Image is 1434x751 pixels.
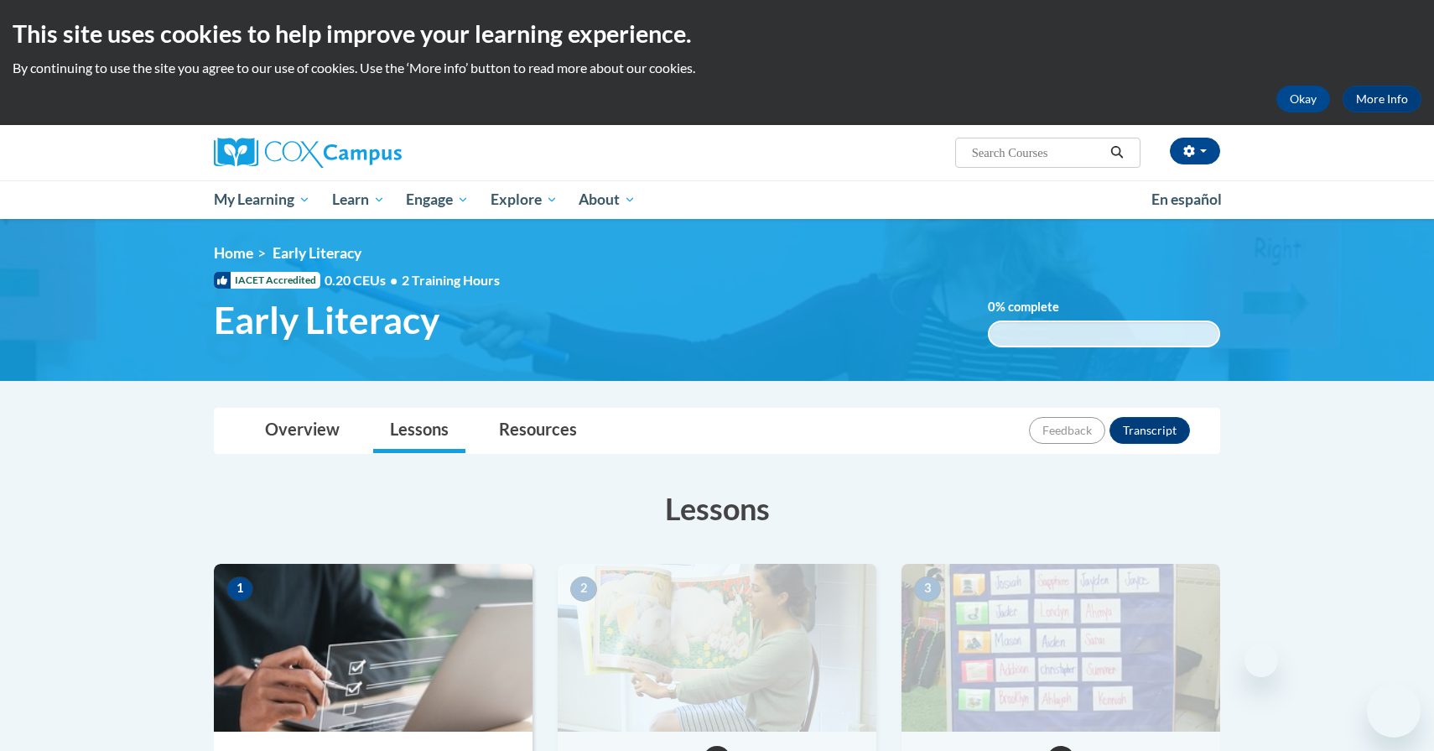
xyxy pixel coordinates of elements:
img: Course Image [558,564,876,732]
a: Home [214,244,253,262]
h2: This site uses cookies to help improve your learning experience. [13,17,1421,50]
img: Cox Campus [214,138,402,168]
iframe: Button to launch messaging window [1367,684,1421,738]
div: Main menu [189,180,1245,219]
span: • [390,272,397,288]
a: Resources [482,409,594,453]
a: Cox Campus [214,138,533,168]
span: Early Literacy [214,298,439,342]
span: Learn [332,190,385,210]
input: Search Courses [970,143,1104,163]
a: About [569,180,647,219]
iframe: Close message [1244,644,1278,677]
span: About [579,190,636,210]
a: Lessons [373,409,465,453]
span: 0.20 CEUs [325,271,402,289]
button: Transcript [1109,417,1190,444]
a: Explore [480,180,569,219]
button: Okay [1276,86,1330,112]
a: Learn [321,180,396,219]
h3: Lessons [214,488,1220,529]
p: By continuing to use the site you agree to our use of cookies. Use the ‘More info’ button to read... [13,59,1421,77]
span: Early Literacy [273,244,361,262]
button: Search [1104,143,1130,163]
span: 2 [570,576,597,602]
span: 3 [914,576,941,602]
img: Course Image [901,564,1220,732]
span: Explore [491,190,558,210]
button: Account Settings [1170,138,1220,164]
a: Overview [248,409,356,453]
span: 0 [988,300,995,314]
span: Engage [406,190,469,210]
label: % complete [988,298,1084,316]
span: 1 [226,576,253,602]
img: Course Image [214,564,533,732]
a: My Learning [203,180,321,219]
a: Engage [395,180,480,219]
a: En español [1140,182,1233,217]
button: Feedback [1029,417,1105,444]
span: IACET Accredited [214,272,320,289]
span: 2 Training Hours [402,272,500,288]
span: En español [1151,190,1222,208]
span: My Learning [214,190,310,210]
a: More Info [1343,86,1421,112]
